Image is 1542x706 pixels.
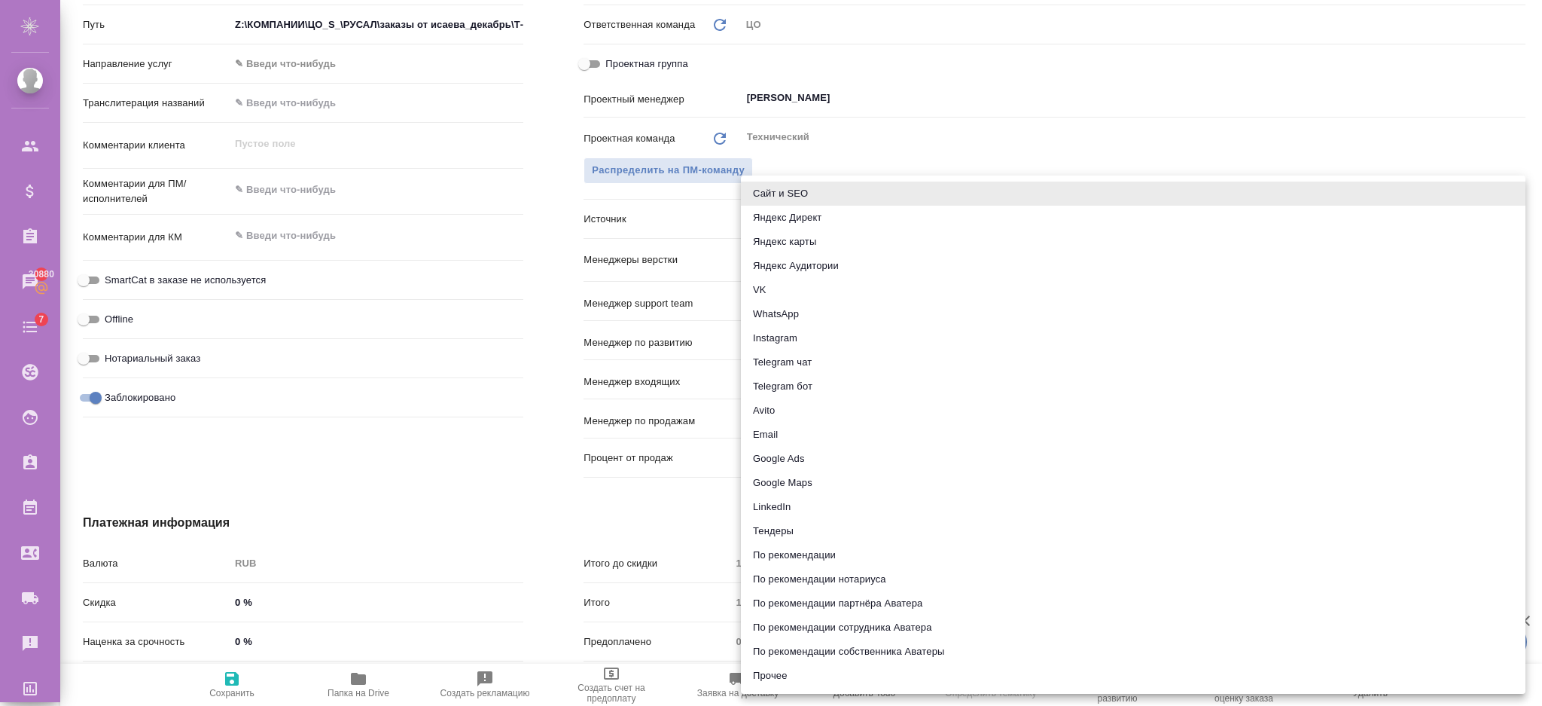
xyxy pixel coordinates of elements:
li: Яндекс Директ [741,206,1525,230]
li: Avito [741,399,1525,423]
li: LinkedIn [741,495,1525,519]
li: Telegram бот [741,374,1525,399]
li: VK [741,278,1525,302]
li: Telegram чат [741,350,1525,374]
li: По рекомендации [741,543,1525,567]
li: Instagram [741,326,1525,350]
li: Тендеры [741,519,1525,543]
li: Google Ads [741,447,1525,471]
li: Яндекс карты [741,230,1525,254]
li: По рекомендации собственника Аватеры [741,640,1525,664]
li: Яндекс Аудитории [741,254,1525,278]
li: По рекомендации партнёра Аватера [741,591,1525,616]
li: WhatsApp [741,302,1525,326]
li: Email [741,423,1525,447]
li: По рекомендации сотрудника Аватера [741,616,1525,640]
li: Прочее [741,664,1525,688]
li: Google Maps [741,471,1525,495]
li: По рекомендации нотариуса [741,567,1525,591]
li: Сайт и SEO [741,182,1525,206]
